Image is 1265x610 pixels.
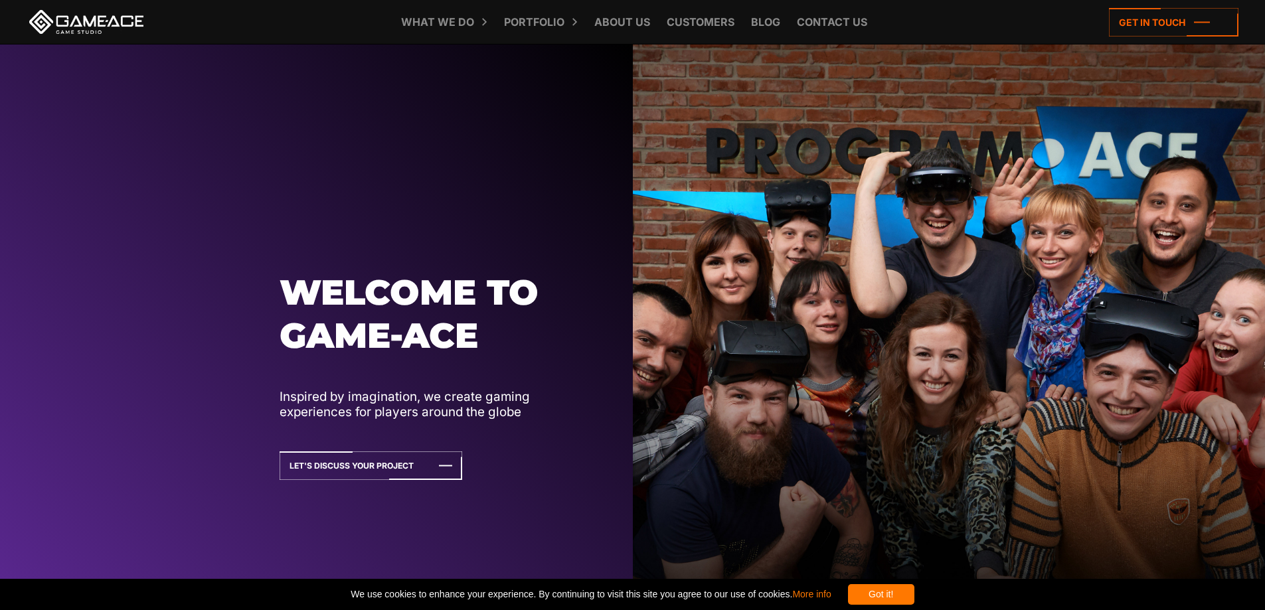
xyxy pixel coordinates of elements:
span: We use cookies to enhance your experience. By continuing to visit this site you agree to our use ... [351,584,831,605]
a: More info [792,589,831,599]
div: Got it! [848,584,914,605]
a: Let's Discuss Your Project [280,451,462,480]
h1: Welcome to Game-ace [280,271,594,358]
p: Inspired by imagination, we create gaming experiences for players around the globe [280,389,594,420]
a: Get in touch [1109,8,1238,37]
